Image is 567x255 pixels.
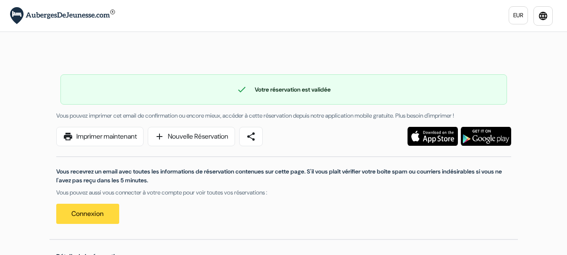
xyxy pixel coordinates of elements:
[10,7,115,24] img: AubergesDeJeunesse.com
[154,131,165,142] span: add
[56,204,119,224] a: Connexion
[56,188,511,197] p: Vous pouvez aussi vous connecter à votre compte pour voir toutes vos réservations :
[148,127,235,146] a: addNouvelle Réservation
[56,167,511,185] p: Vous recevrez un email avec toutes les informations de réservation contenues sur cette page. S'il...
[56,127,144,146] a: printImprimer maintenant
[61,84,507,95] div: Votre réservation est validée
[239,127,263,146] a: share
[246,131,256,142] span: share
[56,112,454,119] span: Vous pouvez imprimer cet email de confirmation ou encore mieux, accéder à cette réservation depui...
[461,127,511,146] img: Téléchargez l'application gratuite
[237,84,247,95] span: check
[63,131,73,142] span: print
[538,11,548,21] i: language
[408,127,458,146] img: Téléchargez l'application gratuite
[533,6,553,26] a: language
[509,6,528,24] a: EUR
